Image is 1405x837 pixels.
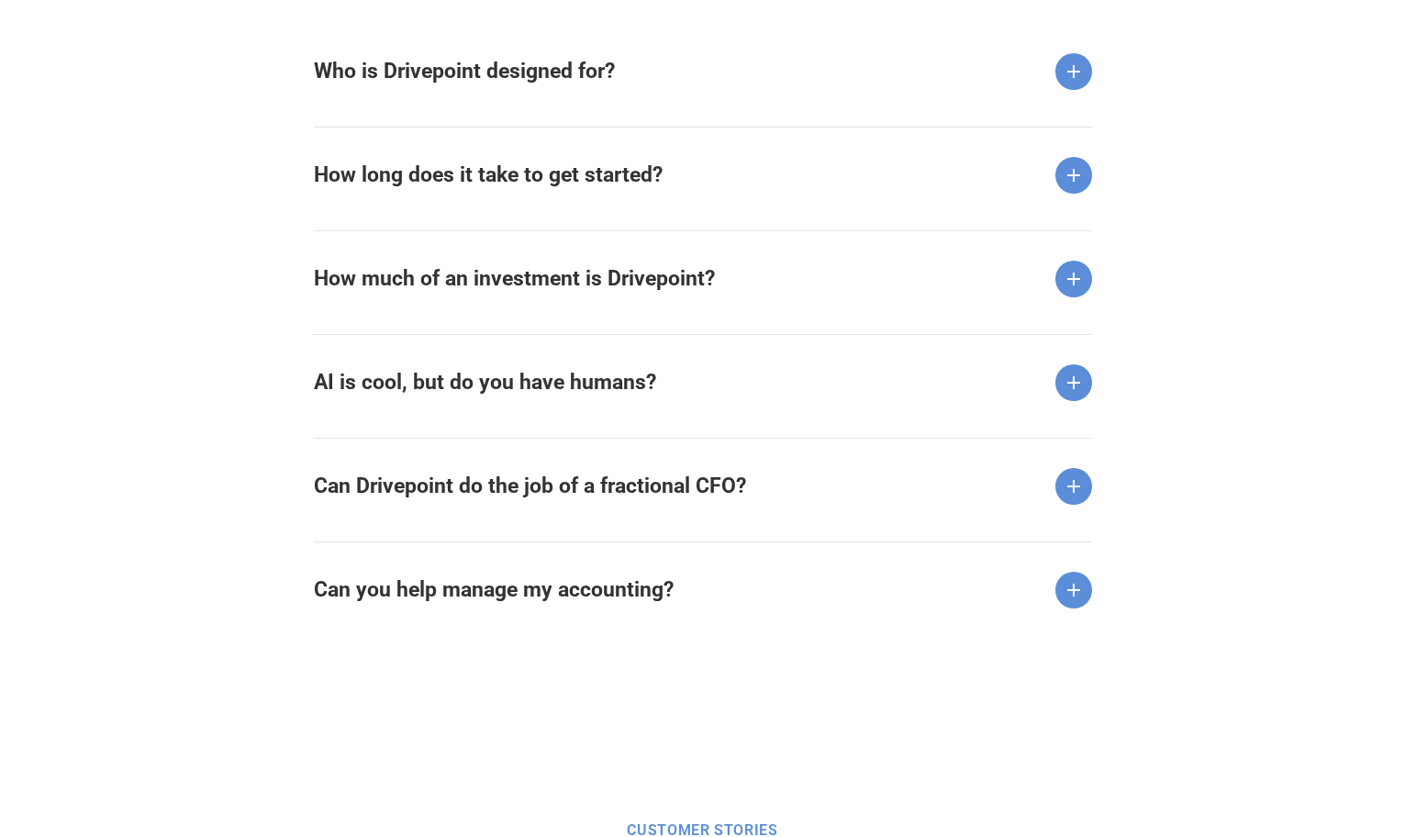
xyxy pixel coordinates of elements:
[314,370,656,395] strong: AI is cool, but do you have humans?
[314,162,663,187] strong: How long does it take to get started?
[314,59,615,84] strong: Who is Drivepoint designed for?
[1313,749,1405,837] iframe: Chat Widget
[314,577,674,602] strong: Can you help manage my accounting?
[314,474,746,498] strong: Can Drivepoint do the job of a fractional CFO?
[314,266,715,291] strong: How much of an investment is Drivepoint?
